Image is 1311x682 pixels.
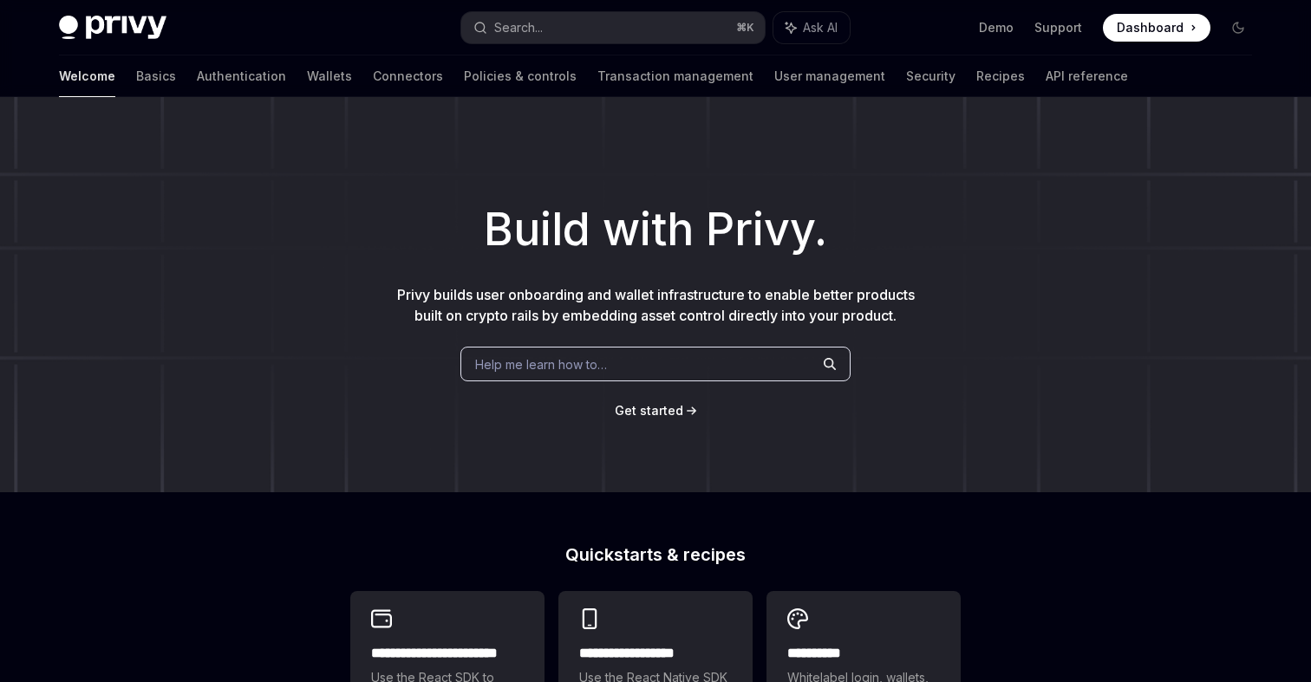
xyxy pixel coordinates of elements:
a: Support [1034,19,1082,36]
a: Wallets [307,55,352,97]
a: Welcome [59,55,115,97]
span: Ask AI [803,19,838,36]
a: Demo [979,19,1014,36]
a: Get started [615,402,683,419]
button: Toggle dark mode [1224,14,1252,42]
button: Search...⌘K [461,12,765,43]
span: ⌘ K [736,21,754,35]
h1: Build with Privy. [28,196,1283,263]
div: Search... [494,17,543,38]
button: Ask AI [773,12,850,43]
a: Transaction management [597,55,753,97]
span: Privy builds user onboarding and wallet infrastructure to enable better products built on crypto ... [397,286,915,324]
a: Authentication [197,55,286,97]
span: Help me learn how to… [475,355,607,373]
a: Connectors [373,55,443,97]
a: User management [774,55,885,97]
h2: Quickstarts & recipes [350,546,961,563]
img: dark logo [59,16,166,40]
span: Get started [615,403,683,418]
a: Security [906,55,956,97]
a: Dashboard [1103,14,1210,42]
span: Dashboard [1117,19,1184,36]
a: API reference [1046,55,1128,97]
a: Policies & controls [464,55,577,97]
a: Basics [136,55,176,97]
a: Recipes [976,55,1025,97]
